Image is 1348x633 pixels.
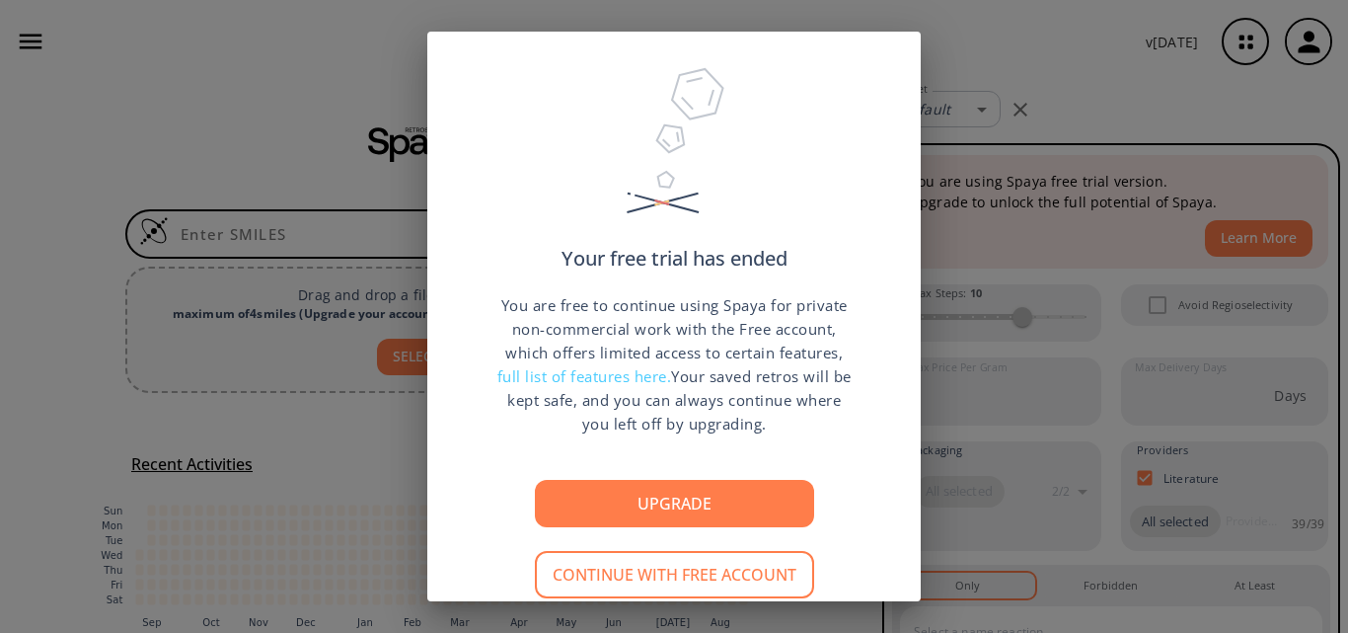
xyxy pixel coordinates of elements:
[496,293,852,435] p: You are free to continue using Spaya for private non-commercial work with the Free account, which...
[535,551,814,598] button: Continue with free account
[618,61,730,249] img: Trial Ended
[562,249,787,269] p: Your free trial has ended
[497,366,672,386] span: full list of features here.
[535,480,814,527] button: Upgrade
